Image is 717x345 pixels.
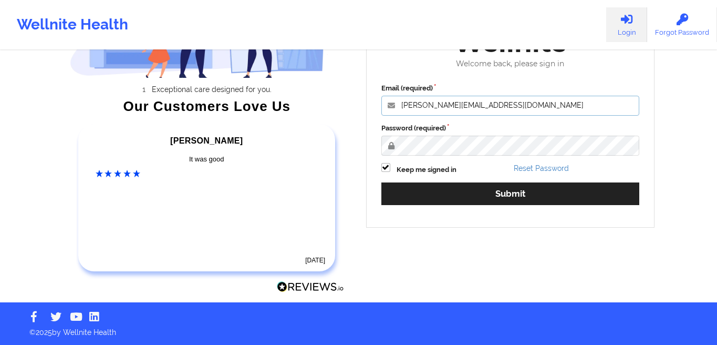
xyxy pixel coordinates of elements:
[606,7,647,42] a: Login
[305,257,325,264] time: [DATE]
[96,154,318,165] div: It was good
[277,281,344,292] img: Reviews.io Logo
[381,96,640,116] input: Email address
[514,164,569,172] a: Reset Password
[381,123,640,134] label: Password (required)
[79,85,344,94] li: Exceptional care designed for you.
[277,281,344,295] a: Reviews.io Logo
[170,136,243,145] span: [PERSON_NAME]
[381,182,640,205] button: Submit
[397,165,456,175] label: Keep me signed in
[22,320,695,338] p: © 2025 by Wellnite Health
[647,7,717,42] a: Forgot Password
[374,59,647,68] div: Welcome back, please sign in
[70,101,344,111] div: Our Customers Love Us
[381,83,640,94] label: Email (required)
